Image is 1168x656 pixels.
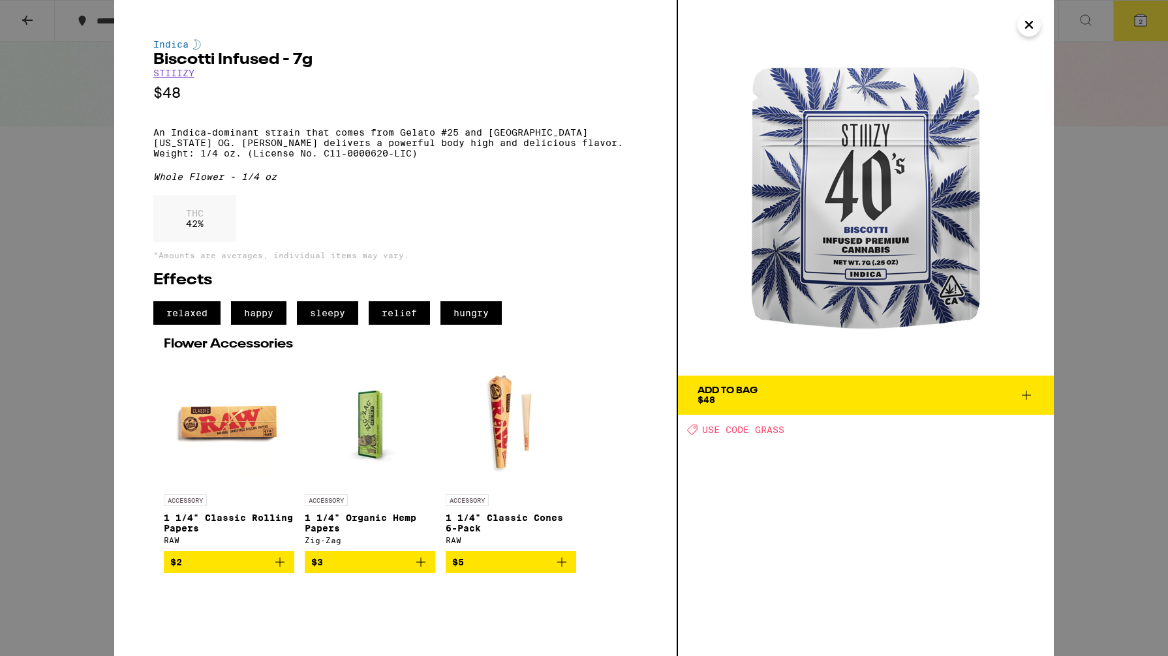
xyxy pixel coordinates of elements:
[305,357,435,488] img: Zig-Zag - 1 1/4" Organic Hemp Papers
[153,195,236,242] div: 42 %
[164,357,294,488] img: RAW - 1 1/4" Classic Rolling Papers
[698,395,715,405] span: $48
[153,85,638,101] p: $48
[153,171,638,182] div: Whole Flower - 1/4 oz
[231,301,286,325] span: happy
[702,425,784,435] span: USE CODE GRASS
[153,251,638,260] p: *Amounts are averages, individual items may vary.
[305,551,435,573] button: Add to bag
[8,9,94,20] span: Hi. Need any help?
[164,357,294,551] a: Open page for 1 1/4" Classic Rolling Papers from RAW
[305,357,435,551] a: Open page for 1 1/4" Organic Hemp Papers from Zig-Zag
[369,301,430,325] span: relief
[170,557,182,567] span: $2
[164,536,294,544] div: RAW
[153,273,638,288] h2: Effects
[164,494,207,506] p: ACCESSORY
[446,357,576,551] a: Open page for 1 1/4" Classic Cones 6-Pack from RAW
[446,357,576,488] img: RAW - 1 1/4" Classic Cones 6-Pack
[305,494,348,506] p: ACCESSORY
[193,39,201,50] img: indicaColor.svg
[446,494,489,506] p: ACCESSORY
[153,68,194,78] a: STIIIZY
[164,513,294,533] p: 1 1/4" Classic Rolling Papers
[164,551,294,573] button: Add to bag
[186,208,204,218] p: THC
[305,536,435,544] div: Zig-Zag
[446,513,576,533] p: 1 1/4" Classic Cones 6-Pack
[698,386,758,395] div: Add To Bag
[440,301,502,325] span: hungry
[153,52,638,68] h2: Biscotti Infused - 7g
[446,536,576,544] div: RAW
[297,301,358,325] span: sleepy
[1017,13,1041,37] button: Close
[452,557,464,567] span: $5
[305,513,435,533] p: 1 1/4" Organic Hemp Papers
[311,557,323,567] span: $3
[153,39,638,50] div: Indica
[164,338,627,351] h2: Flower Accessories
[678,376,1054,415] button: Add To Bag$48
[153,301,221,325] span: relaxed
[153,127,638,158] p: An Indica-dominant strain that comes from Gelato #25 and [GEOGRAPHIC_DATA][US_STATE] OG. [PERSON_...
[446,551,576,573] button: Add to bag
